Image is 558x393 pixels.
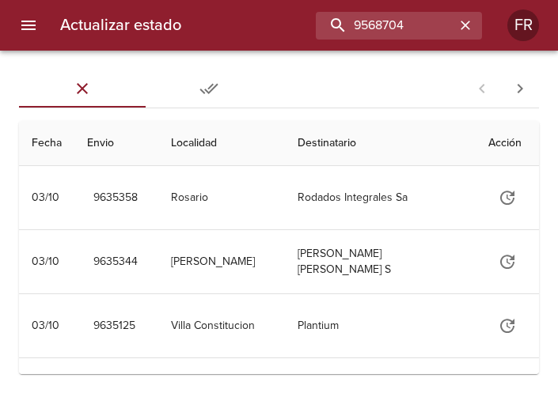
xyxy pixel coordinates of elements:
[285,121,476,166] th: Destinatario
[87,183,144,213] button: 9635358
[316,12,455,40] input: buscar
[488,318,526,331] span: Actualizar estado y agregar documentación
[32,319,59,332] div: 03/10
[93,188,138,208] span: 9635358
[32,191,59,204] div: 03/10
[501,70,539,108] span: Pagina siguiente
[19,70,272,108] div: Tabs Envios
[488,190,526,203] span: Actualizar estado y agregar documentación
[32,255,59,268] div: 03/10
[87,248,144,277] button: 9635344
[93,252,138,272] span: 9635344
[507,9,539,41] div: Abrir información de usuario
[285,294,476,357] td: Plantium
[476,121,539,166] th: Acción
[19,121,74,166] th: Fecha
[488,254,526,267] span: Actualizar estado y agregar documentación
[507,9,539,41] div: FR
[60,13,181,38] h6: Actualizar estado
[158,294,285,357] td: Villa Constitucion
[285,166,476,229] td: Rodados Integrales Sa
[9,6,47,44] button: menu
[93,316,135,336] span: 9635125
[158,166,285,229] td: Rosario
[463,80,501,96] span: Pagina anterior
[158,230,285,293] td: [PERSON_NAME]
[285,230,476,293] td: [PERSON_NAME] [PERSON_NAME] S
[74,121,158,166] th: Envio
[158,121,285,166] th: Localidad
[87,312,142,341] button: 9635125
